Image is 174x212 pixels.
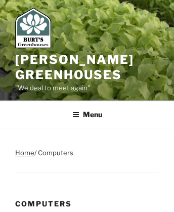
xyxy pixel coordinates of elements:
[15,8,51,48] img: Burt's Greenhouses
[15,199,159,209] h1: Computers
[15,83,159,94] p: "We deal to meet again"
[15,149,34,157] a: Home
[15,52,134,82] a: [PERSON_NAME] Greenhouses
[15,148,159,172] nav: Breadcrumb
[65,102,109,127] button: Menu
